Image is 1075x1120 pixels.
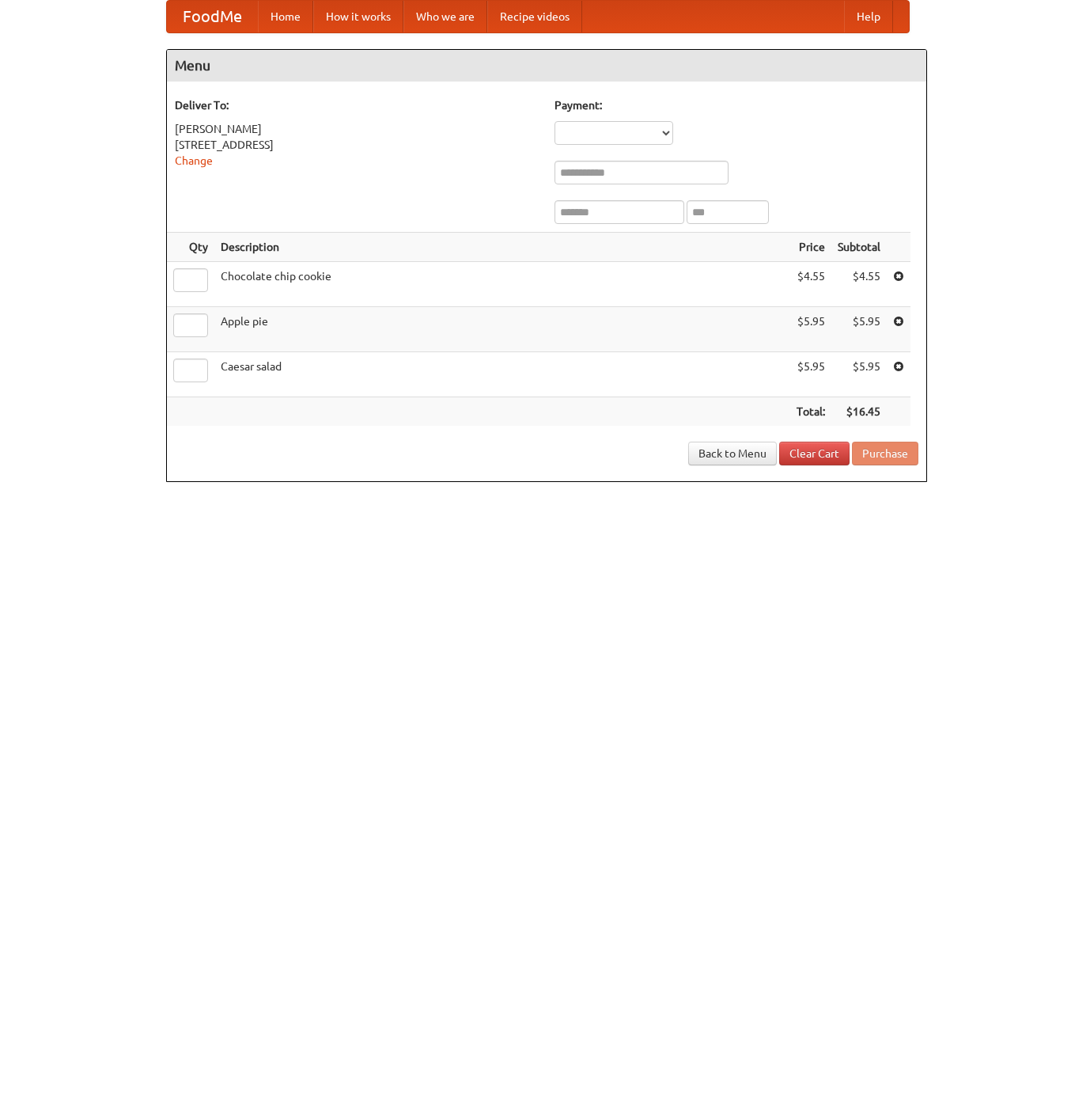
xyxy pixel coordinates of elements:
[175,137,539,153] div: [STREET_ADDRESS]
[790,352,831,397] td: $5.95
[167,233,214,262] th: Qty
[258,1,313,32] a: Home
[214,233,790,262] th: Description
[214,352,790,397] td: Caesar salad
[790,397,831,427] th: Total:
[403,1,487,32] a: Who we are
[214,262,790,307] td: Chocolate chip cookie
[844,1,893,32] a: Help
[790,307,831,352] td: $5.95
[831,262,887,307] td: $4.55
[831,352,887,397] td: $5.95
[831,307,887,352] td: $5.95
[167,50,926,82] h4: Menu
[167,1,258,32] a: FoodMe
[779,442,850,465] a: Clear Cart
[831,233,887,262] th: Subtotal
[790,262,831,307] td: $4.55
[831,397,887,427] th: $16.45
[790,233,831,262] th: Price
[313,1,403,32] a: How it works
[175,154,213,167] a: Change
[555,97,918,113] h5: Payment:
[175,97,539,113] h5: Deliver To:
[175,121,539,137] div: [PERSON_NAME]
[487,1,582,32] a: Recipe videos
[688,442,777,465] a: Back to Menu
[852,442,918,465] button: Purchase
[214,307,790,352] td: Apple pie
